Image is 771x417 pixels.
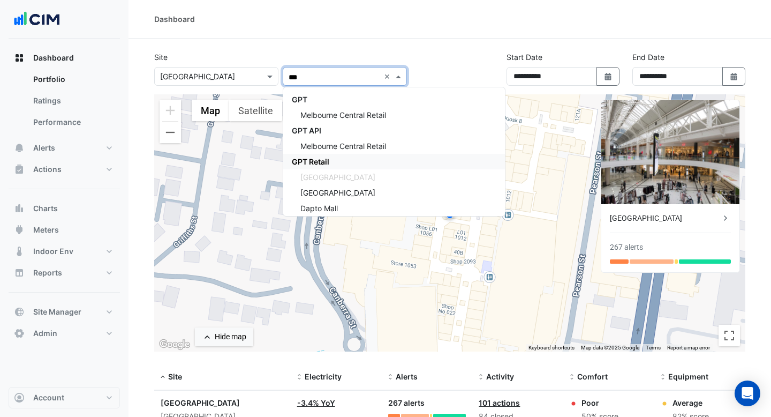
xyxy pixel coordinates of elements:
[632,51,664,63] label: End Date
[14,246,25,257] app-icon: Indoor Env
[192,100,229,121] button: Show street map
[577,372,608,381] span: Comfort
[297,398,335,407] a: -3.4% YoY
[601,100,739,204] img: Charlestown Square
[160,100,181,121] button: Zoom in
[33,53,74,63] span: Dashboard
[384,71,393,82] span: Clear
[305,372,342,381] span: Electricity
[300,110,386,120] span: Melbourne Central Retail
[668,372,708,381] span: Equipment
[160,122,181,143] button: Zoom out
[33,143,55,153] span: Alerts
[195,327,253,346] button: Hide map
[9,323,120,344] button: Admin
[528,344,575,352] button: Keyboard shortcuts
[283,87,505,217] ng-dropdown-panel: Options list
[300,204,338,213] span: Dapto Mall
[9,69,120,137] div: Dashboard
[396,372,418,381] span: Alerts
[14,225,25,235] app-icon: Meters
[25,69,120,90] a: Portfolio
[300,142,386,151] span: Melbourne Central Retail
[581,397,618,408] div: Poor
[9,198,120,219] button: Charts
[229,100,282,121] button: Show satellite imagery
[292,126,321,135] span: GPT API
[14,203,25,214] app-icon: Charts
[300,188,375,197] span: [GEOGRAPHIC_DATA]
[14,267,25,278] app-icon: Reports
[9,301,120,323] button: Site Manager
[33,225,59,235] span: Meters
[479,398,520,407] a: 101 actions
[33,328,57,339] span: Admin
[14,328,25,339] app-icon: Admin
[9,159,120,180] button: Actions
[388,397,466,409] div: 267 alerts
[25,111,120,133] a: Performance
[33,164,62,175] span: Actions
[292,95,307,104] span: GPT
[154,13,195,25] div: Dashboard
[157,338,192,352] img: Google
[672,397,709,408] div: Average
[9,219,120,241] button: Meters
[9,137,120,159] button: Alerts
[154,51,168,63] label: Site
[33,307,81,317] span: Site Manager
[33,392,64,403] span: Account
[168,372,182,381] span: Site
[603,72,613,81] fa-icon: Select Date
[581,345,639,351] span: Map data ©2025 Google
[161,397,284,408] div: [GEOGRAPHIC_DATA]
[9,47,120,69] button: Dashboard
[33,246,73,257] span: Indoor Env
[507,51,542,63] label: Start Date
[9,387,120,408] button: Account
[33,267,62,278] span: Reports
[25,90,120,111] a: Ratings
[14,143,25,153] app-icon: Alerts
[729,72,739,81] fa-icon: Select Date
[215,331,246,342] div: Hide map
[486,372,514,381] span: Activity
[610,213,720,224] div: [GEOGRAPHIC_DATA]
[300,173,375,182] span: [GEOGRAPHIC_DATA]
[33,203,58,214] span: Charts
[667,345,710,351] a: Report a map error
[610,242,643,253] div: 267 alerts
[14,53,25,63] app-icon: Dashboard
[13,9,61,30] img: Company Logo
[646,345,661,351] a: Terms
[14,307,25,317] app-icon: Site Manager
[735,381,760,406] div: Open Intercom Messenger
[719,325,740,346] button: Toggle fullscreen view
[9,241,120,262] button: Indoor Env
[292,157,329,166] span: GPT Retail
[9,262,120,284] button: Reports
[14,164,25,175] app-icon: Actions
[157,338,192,352] a: Open this area in Google Maps (opens a new window)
